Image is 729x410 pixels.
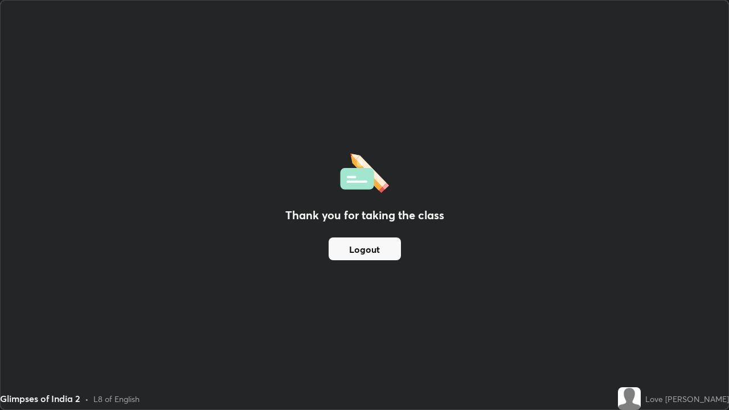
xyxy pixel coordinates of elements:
[93,393,140,405] div: L8 of English
[85,393,89,405] div: •
[618,387,641,410] img: default.png
[329,237,401,260] button: Logout
[285,207,444,224] h2: Thank you for taking the class
[645,393,729,405] div: Love [PERSON_NAME]
[340,150,389,193] img: offlineFeedback.1438e8b3.svg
